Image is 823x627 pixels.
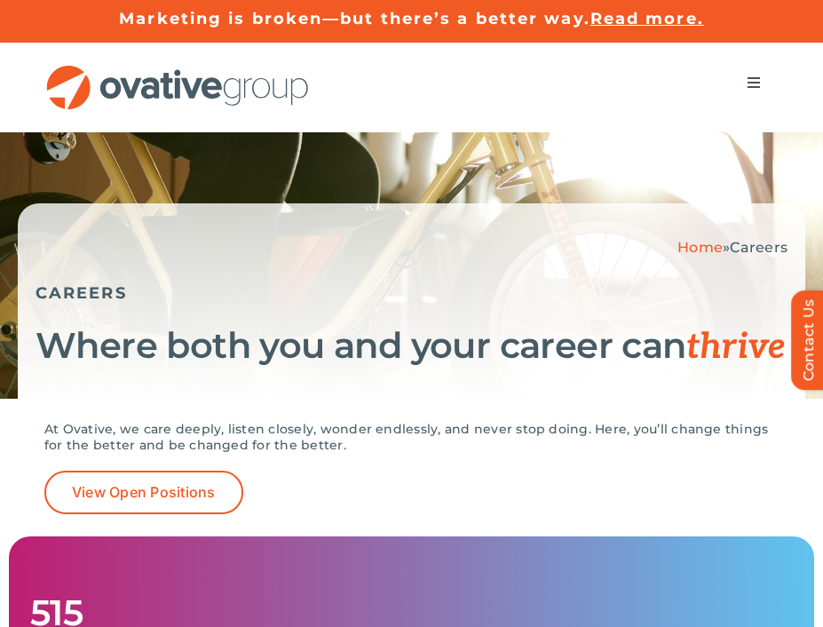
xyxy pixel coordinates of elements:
[677,239,787,256] span: »
[590,9,704,28] a: Read more.
[677,239,723,256] a: Home
[44,471,243,514] a: View Open Positions
[36,283,787,303] h5: CAREERS
[36,325,787,368] h1: Where both you and your career can
[729,65,779,100] nav: Menu
[44,421,779,453] p: At Ovative, we care deeply, listen closely, wonder endlessly, and never stop doing. Here, you’ll ...
[72,484,216,501] span: View Open Positions
[44,63,311,80] a: OG_Full_horizontal_RGB
[119,9,590,28] a: Marketing is broken—but there’s a better way.
[730,239,787,256] span: Careers
[686,326,785,369] span: thrive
